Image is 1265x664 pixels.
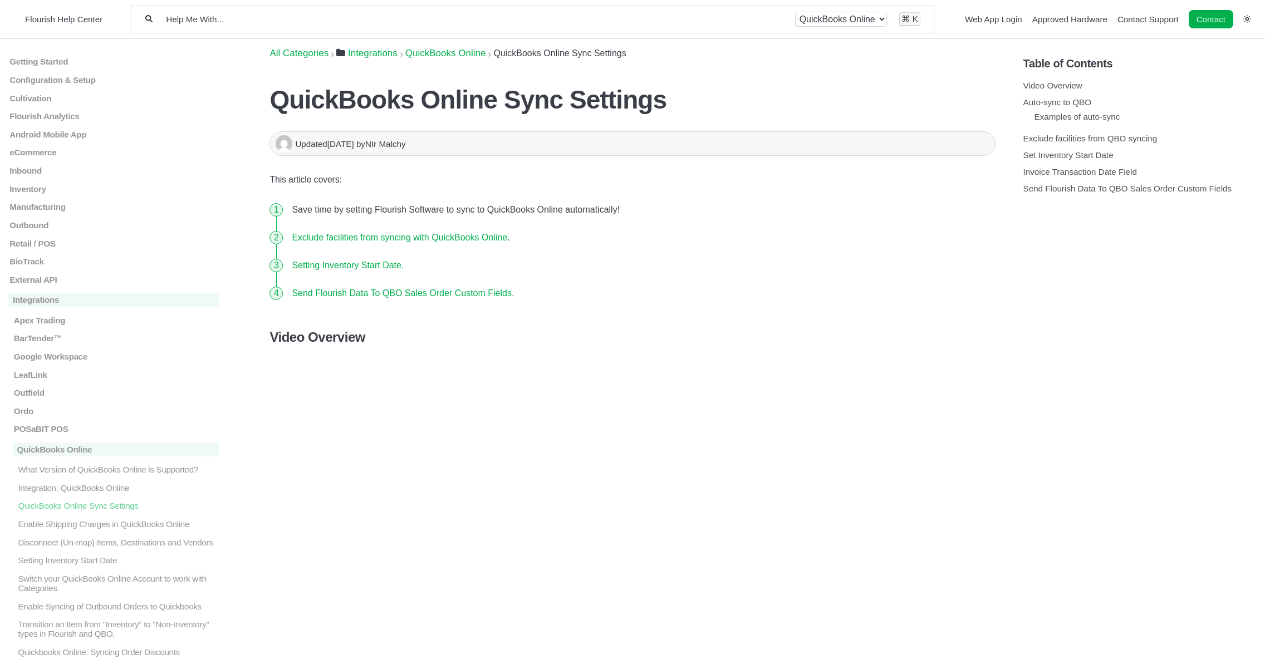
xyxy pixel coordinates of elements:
a: Retail / POS [8,238,219,248]
a: QuickBooks Online Sync Settings [8,501,219,510]
a: Switch your QuickBooks Online Account to work with Categories [8,574,219,593]
a: Configuration & Setup [8,75,219,85]
p: QuickBooks Online [13,442,219,456]
a: Flourish Help Center [14,12,102,27]
a: Transition an Item from "Inventory" to "Non-Inventory" types in Flourish and QBO. [8,619,219,638]
a: QuickBooks Online [8,442,219,456]
a: Quickbooks Online: Syncing Order Discounts [8,647,219,657]
a: BarTender™ [8,333,219,343]
a: Exclude facilities from syncing with QuickBooks Online [292,233,507,242]
a: Send Flourish Data To QBO Sales Order Custom Fields [1023,184,1232,193]
a: POSaBIT POS [8,424,219,434]
input: Help Me With... [165,14,782,24]
li: . [287,224,995,252]
kbd: K [913,14,918,23]
a: Setting Inventory Start Date. [292,260,404,270]
kbd: ⌘ [901,14,910,23]
a: Disconnect (Un-map) Items, Destinations and Vendors [8,537,219,547]
a: Web App Login navigation item [965,14,1022,24]
a: Breadcrumb link to All Categories [269,48,328,58]
a: Apex Trading [8,315,219,324]
img: Flourish Help Center Logo [14,12,19,27]
h1: QuickBooks Online Sync Settings [269,85,995,115]
a: Android Mobile App [8,130,219,139]
a: Integration: QuickBooks Online [8,483,219,493]
time: [DATE] [327,139,354,149]
img: NIr Malchy [276,135,292,152]
a: Examples of auto-sync [1034,112,1120,121]
span: by [356,139,406,149]
span: Flourish Help Center [25,14,102,24]
a: Approved Hardware navigation item [1032,14,1107,24]
span: Updated [295,139,356,149]
a: Google Workspace [8,352,219,361]
a: BioTrack [8,257,219,266]
p: What Version of QuickBooks Online is Supported? [17,465,219,474]
a: Enable Shipping Charges in QuickBooks Online [8,519,219,529]
a: Manufacturing [8,202,219,212]
a: What Version of QuickBooks Online is Supported? [8,465,219,474]
a: Outbound [8,220,219,230]
p: LeafLink [13,370,219,379]
a: Set Inventory Start Date [1023,150,1114,160]
a: LeafLink [8,370,219,379]
span: NIr Malchy [365,139,406,149]
p: Setting Inventory Start Date [17,555,219,565]
li: Contact desktop [1186,12,1236,27]
a: Inbound [8,166,219,175]
h5: Table of Contents [1023,57,1257,70]
p: Outfield [13,388,219,397]
a: Contact Support navigation item [1117,14,1179,24]
a: Ordo [8,406,219,416]
a: Flourish Analytics [8,111,219,121]
a: Send Flourish Data To QBO Sales Order Custom Fields. [292,288,514,298]
p: BarTender™ [13,333,219,343]
p: Integration: QuickBooks Online [17,483,219,493]
a: Video Overview [1023,81,1082,90]
a: Integrations [336,48,398,58]
p: QuickBooks Online Sync Settings [17,501,219,510]
a: Cultivation [8,93,219,102]
a: Getting Started [8,57,219,66]
p: Disconnect (Un-map) Items, Destinations and Vendors [17,537,219,547]
a: Integrations [8,293,219,307]
a: Enable Syncing of Outbound Orders to Quickbooks [8,601,219,611]
p: Enable Shipping Charges in QuickBooks Online [17,519,219,529]
span: ​QuickBooks Online [405,48,486,59]
p: Transition an Item from "Inventory" to "Non-Inventory" types in Flourish and QBO. [17,619,219,638]
a: Exclude facilities from QBO syncing [1023,134,1158,143]
p: POSaBIT POS [13,424,219,434]
p: Enable Syncing of Outbound Orders to Quickbooks [17,601,219,611]
a: Contact [1189,10,1233,28]
p: Ordo [13,406,219,416]
span: QuickBooks Online Sync Settings [493,48,626,58]
li: Save time by setting Flourish Software to sync to QuickBooks Online automatically! [287,196,995,224]
a: Inventory [8,184,219,193]
p: This article covers: [269,173,995,187]
span: All Categories [269,48,328,59]
p: Quickbooks Online: Syncing Order Discounts [17,647,219,657]
p: Apex Trading [13,315,219,324]
a: Setting Inventory Start Date [8,555,219,565]
span: ​Integrations [348,48,398,59]
a: eCommerce [8,147,219,157]
a: Invoice Transaction Date Field [1023,167,1137,176]
h4: Video Overview [269,329,995,345]
a: Switch dark mode setting [1243,14,1251,23]
a: Outfield [8,388,219,397]
a: Auto-sync to QBO [1023,97,1091,107]
p: Switch your QuickBooks Online Account to work with Categories [17,574,219,593]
